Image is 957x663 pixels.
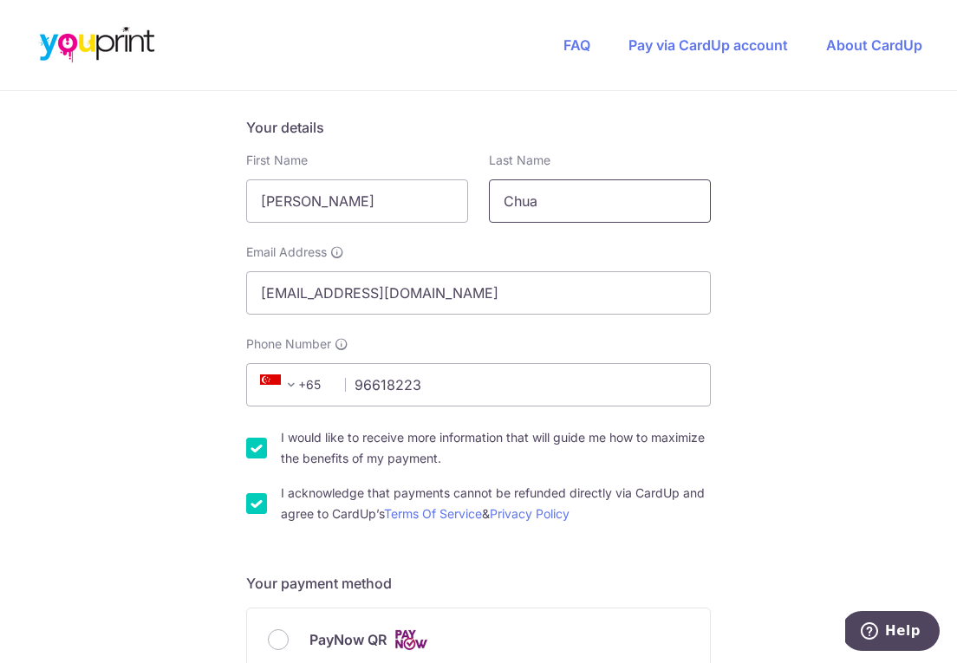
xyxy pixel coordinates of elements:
img: Cards logo [394,629,428,651]
label: Last Name [489,152,550,169]
span: Phone Number [246,335,331,353]
a: Pay via CardUp account [628,36,788,54]
span: +65 [255,374,333,395]
a: FAQ [563,36,590,54]
h5: Your payment method [246,573,711,594]
span: Email Address [246,244,327,261]
a: Terms Of Service [384,506,482,521]
input: Email address [246,271,711,315]
label: I would like to receive more information that will guide me how to maximize the benefits of my pa... [281,427,711,469]
input: First name [246,179,468,223]
label: First Name [246,152,308,169]
span: PayNow QR [309,629,387,650]
a: About CardUp [826,36,922,54]
label: I acknowledge that payments cannot be refunded directly via CardUp and agree to CardUp’s & [281,483,711,524]
input: Last name [489,179,711,223]
span: +65 [260,374,302,395]
iframe: Opens a widget where you can find more information [845,611,940,654]
a: Privacy Policy [490,506,570,521]
h5: Your details [246,117,711,138]
div: PayNow QR Cards logo [268,629,689,651]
